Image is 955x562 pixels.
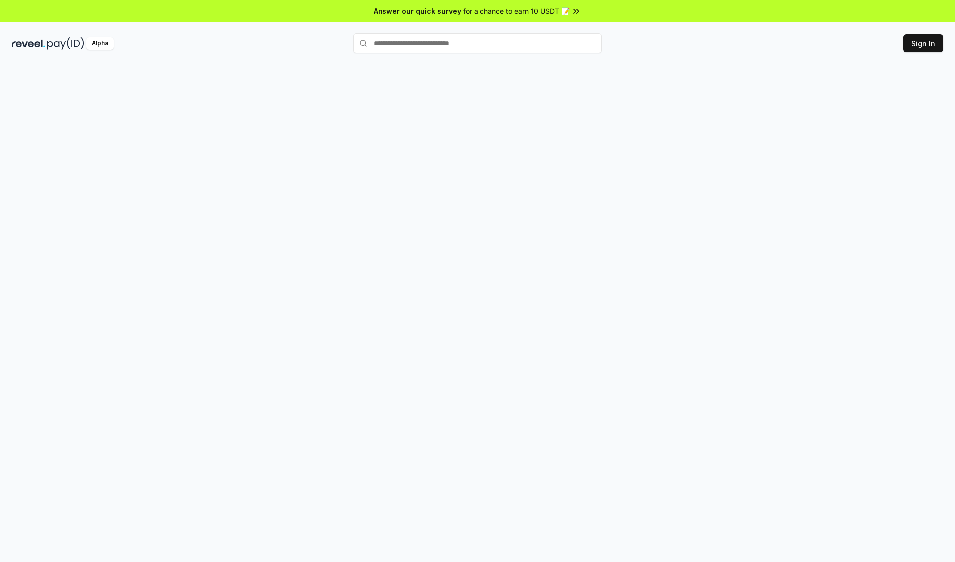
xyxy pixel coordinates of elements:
button: Sign In [903,34,943,52]
span: for a chance to earn 10 USDT 📝 [463,6,570,16]
img: pay_id [47,37,84,50]
div: Alpha [86,37,114,50]
img: reveel_dark [12,37,45,50]
span: Answer our quick survey [374,6,461,16]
